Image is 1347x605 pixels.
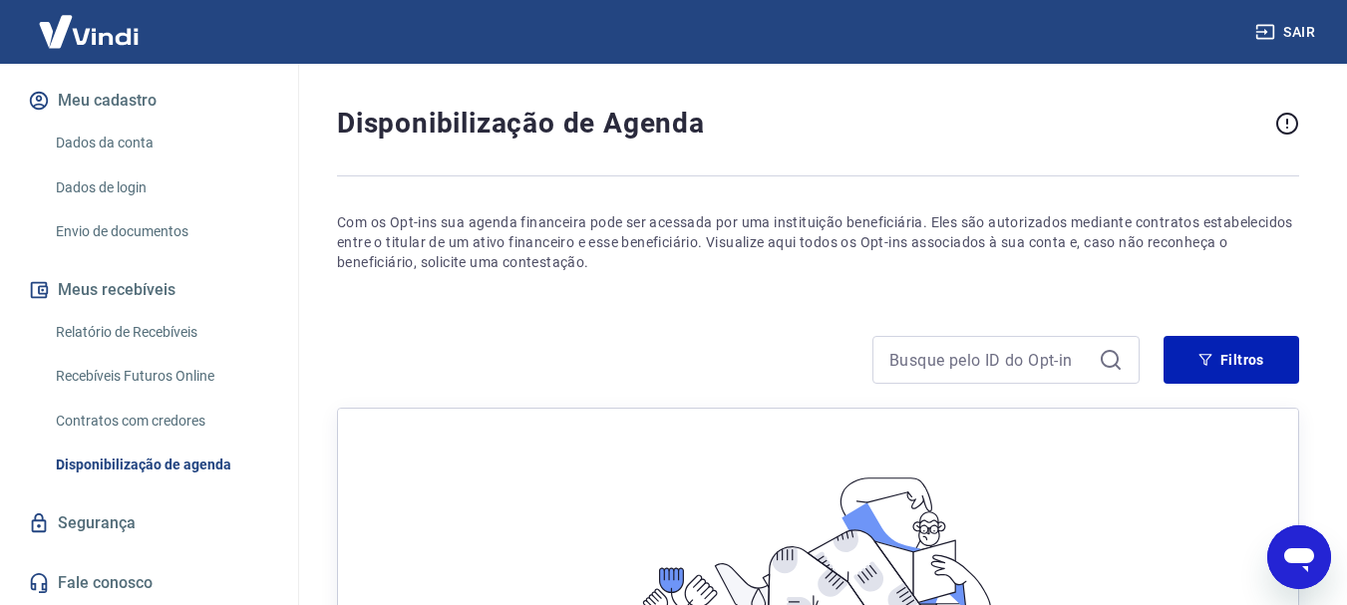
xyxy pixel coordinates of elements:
h4: Disponibilização de Agenda [337,104,1267,144]
button: Meu cadastro [24,79,274,123]
p: Com os Opt-ins sua agenda financeira pode ser acessada por uma instituição beneficiária. Eles são... [337,212,1299,272]
a: Dados da conta [48,123,274,163]
a: Disponibilização de agenda [48,445,274,485]
a: Envio de documentos [48,211,274,252]
button: Meus recebíveis [24,268,274,312]
a: Contratos com credores [48,401,274,442]
a: Segurança [24,501,274,545]
input: Busque pelo ID do Opt-in [889,345,1091,375]
img: Vindi [24,1,154,62]
a: Recebíveis Futuros Online [48,356,274,397]
iframe: Botão para abrir a janela de mensagens, conversa em andamento [1267,525,1331,589]
a: Dados de login [48,167,274,208]
button: Sair [1251,14,1323,51]
button: Filtros [1164,336,1299,384]
a: Relatório de Recebíveis [48,312,274,353]
a: Fale conosco [24,561,274,605]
